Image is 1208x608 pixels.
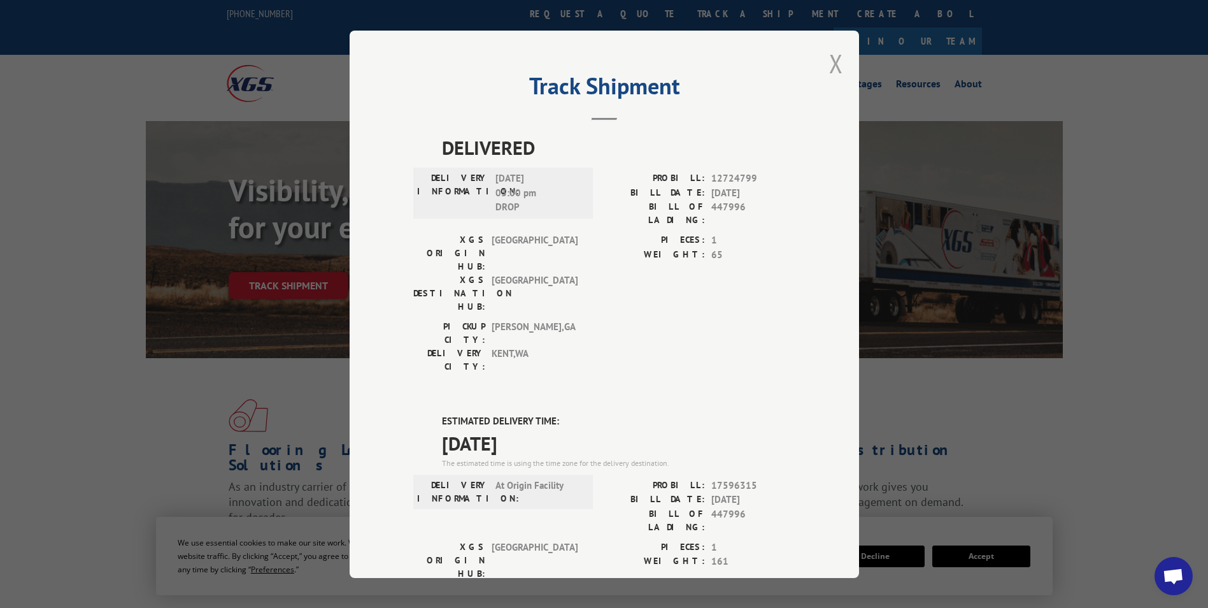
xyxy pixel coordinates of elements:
span: 12724799 [711,171,795,186]
label: WEIGHT: [604,247,705,262]
span: DELIVERED [442,133,795,162]
label: WEIGHT: [604,554,705,569]
label: PIECES: [604,233,705,248]
span: [DATE] 03:00 pm DROP [495,171,581,215]
label: XGS DESTINATION HUB: [413,273,485,314]
span: [DATE] [711,185,795,200]
span: [GEOGRAPHIC_DATA] [492,273,578,314]
span: [DATE] [711,493,795,507]
span: 17596315 [711,478,795,493]
label: BILL DATE: [604,493,705,507]
label: PROBILL: [604,171,705,186]
label: PIECES: [604,540,705,554]
span: [DATE] [442,428,795,457]
label: XGS ORIGIN HUB: [413,540,485,580]
h2: Track Shipment [413,77,795,101]
span: [GEOGRAPHIC_DATA] [492,233,578,273]
label: BILL OF LADING: [604,200,705,227]
span: 65 [711,247,795,262]
label: DELIVERY INFORMATION: [417,171,489,215]
label: BILL OF LADING: [604,507,705,533]
label: PROBILL: [604,478,705,493]
label: XGS ORIGIN HUB: [413,233,485,273]
span: [GEOGRAPHIC_DATA] [492,540,578,580]
label: DELIVERY CITY: [413,347,485,373]
button: Close modal [829,47,843,80]
label: ESTIMATED DELIVERY TIME: [442,414,795,429]
span: 447996 [711,200,795,227]
span: 1 [711,233,795,248]
div: The estimated time is using the time zone for the delivery destination. [442,457,795,468]
span: At Origin Facility [495,478,581,505]
a: Open chat [1155,557,1193,595]
label: DELIVERY INFORMATION: [417,478,489,505]
label: PICKUP CITY: [413,320,485,347]
span: [PERSON_NAME] , GA [492,320,578,347]
span: 161 [711,554,795,569]
span: 447996 [711,507,795,533]
span: KENT , WA [492,347,578,373]
label: BILL DATE: [604,185,705,200]
span: 1 [711,540,795,554]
